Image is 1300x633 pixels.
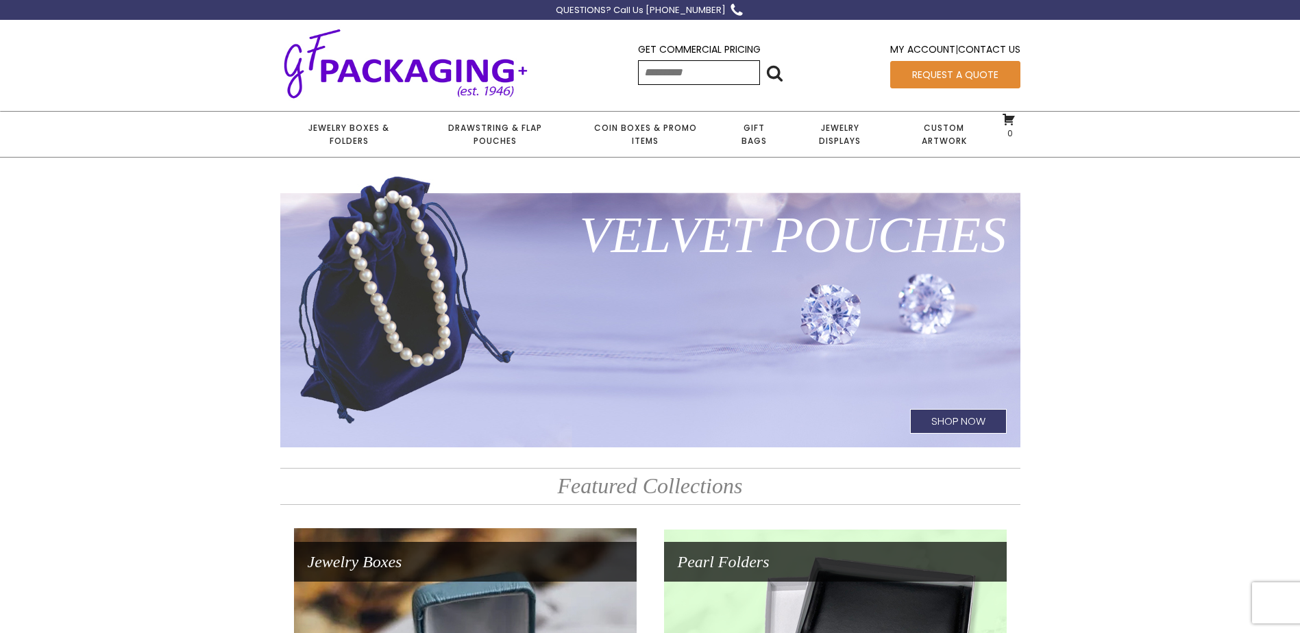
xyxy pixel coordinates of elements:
[891,112,997,157] a: Custom Artwork
[280,26,531,101] img: GF Packaging + - Established 1946
[910,409,1007,434] h1: Shop Now
[664,542,1007,582] h1: Pearl Folders
[280,112,418,157] a: Jewelry Boxes & Folders
[719,112,789,157] a: Gift Bags
[572,112,718,157] a: Coin Boxes & Promo Items
[1002,112,1016,138] a: 0
[638,42,761,56] a: Get Commercial Pricing
[1004,127,1013,139] span: 0
[789,112,891,157] a: Jewelry Displays
[556,3,726,18] div: QUESTIONS? Call Us [PHONE_NUMBER]
[890,61,1020,88] a: Request a Quote
[280,187,1020,283] h1: Velvet Pouches
[890,42,1020,60] div: |
[958,42,1020,56] a: Contact Us
[294,542,637,582] h1: Jewelry Boxes
[418,112,572,157] a: Drawstring & Flap Pouches
[280,173,1020,447] a: Velvet PouchesShop Now
[280,468,1020,504] h2: Featured Collections
[890,42,955,56] a: My Account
